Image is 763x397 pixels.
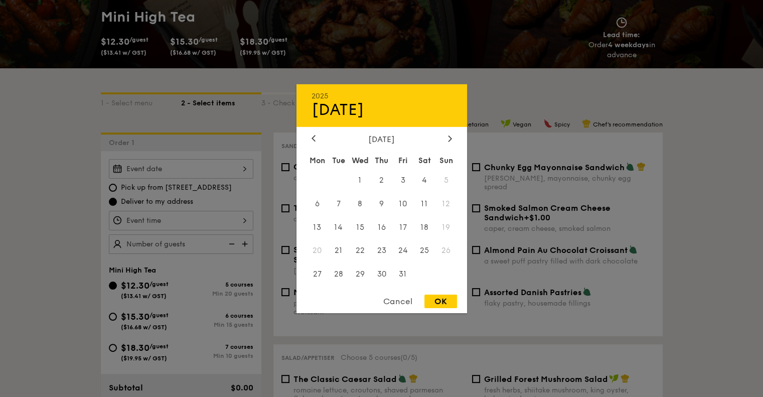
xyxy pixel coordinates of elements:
[371,151,392,169] div: Thu
[307,263,328,285] span: 27
[307,216,328,238] span: 13
[435,169,457,191] span: 5
[328,216,349,238] span: 14
[307,151,328,169] div: Mon
[424,295,457,308] div: OK
[312,134,452,144] div: [DATE]
[349,169,371,191] span: 1
[414,193,435,214] span: 11
[392,216,414,238] span: 17
[392,169,414,191] span: 3
[371,193,392,214] span: 9
[349,151,371,169] div: Wed
[414,169,435,191] span: 4
[435,151,457,169] div: Sun
[328,240,349,261] span: 21
[392,193,414,214] span: 10
[349,193,371,214] span: 8
[373,295,422,308] div: Cancel
[371,169,392,191] span: 2
[312,91,452,100] div: 2025
[307,193,328,214] span: 6
[307,240,328,261] span: 20
[392,151,414,169] div: Fri
[414,240,435,261] span: 25
[349,240,371,261] span: 22
[371,263,392,285] span: 30
[328,263,349,285] span: 28
[328,193,349,214] span: 7
[349,263,371,285] span: 29
[414,216,435,238] span: 18
[349,216,371,238] span: 15
[392,263,414,285] span: 31
[371,216,392,238] span: 16
[435,216,457,238] span: 19
[371,240,392,261] span: 23
[312,100,452,119] div: [DATE]
[328,151,349,169] div: Tue
[414,151,435,169] div: Sat
[435,193,457,214] span: 12
[435,240,457,261] span: 26
[392,240,414,261] span: 24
